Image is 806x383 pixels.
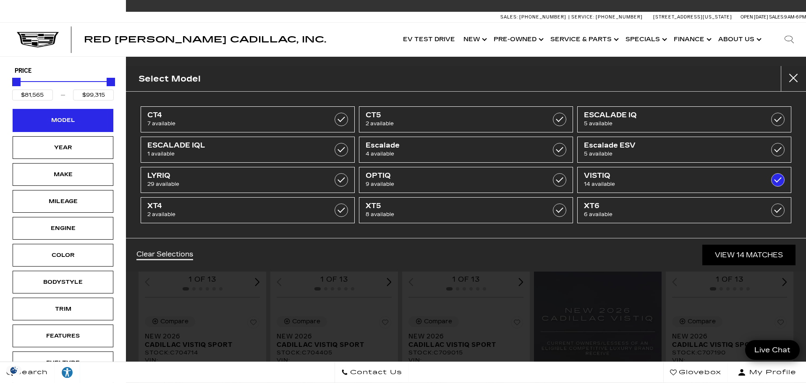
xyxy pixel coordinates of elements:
[141,106,355,132] a: CT47 available
[107,78,115,86] div: Maximum Price
[42,304,84,314] div: Trim
[366,111,536,119] span: CT5
[781,66,806,91] button: Close
[577,167,791,193] a: VISTIQ14 available
[359,167,573,193] a: OPTIQ9 available
[141,137,355,163] a: ESCALADE IQL1 available
[584,210,754,219] span: 6 available
[784,14,806,20] span: 9 AM-6 PM
[12,90,53,100] input: Minimum
[500,15,568,19] a: Sales: [PHONE_NUMBER]
[13,244,113,267] div: ColorColor
[139,72,201,86] h2: Select Model
[577,106,791,132] a: ESCALADE IQ5 available
[13,351,113,374] div: FueltypeFueltype
[136,250,193,260] a: Clear Selections
[147,180,318,188] span: 29 available
[42,358,84,367] div: Fueltype
[13,325,113,347] div: FeaturesFeatures
[670,23,714,56] a: Finance
[584,180,754,188] span: 14 available
[750,345,795,355] span: Live Chat
[15,67,111,75] h5: Price
[17,32,59,48] img: Cadillac Dark Logo with Cadillac White Text
[584,150,754,158] span: 5 available
[42,197,84,206] div: Mileage
[366,150,536,158] span: 4 available
[677,367,721,378] span: Glovebox
[147,111,318,119] span: CT4
[141,167,355,193] a: LYRIQ29 available
[42,224,84,233] div: Engine
[571,14,594,20] span: Service:
[500,14,518,20] span: Sales:
[366,172,536,180] span: OPTIQ
[746,367,796,378] span: My Profile
[596,14,643,20] span: [PHONE_NUMBER]
[663,362,728,383] a: Glovebox
[84,35,326,44] a: Red [PERSON_NAME] Cadillac, Inc.
[366,119,536,128] span: 2 available
[13,190,113,213] div: MileageMileage
[42,251,84,260] div: Color
[584,111,754,119] span: ESCALADE IQ
[745,340,800,360] a: Live Chat
[55,366,80,379] div: Explore your accessibility options
[147,202,318,210] span: XT4
[12,78,21,86] div: Minimum Price
[42,170,84,179] div: Make
[141,197,355,223] a: XT42 available
[359,197,573,223] a: XT58 available
[147,172,318,180] span: LYRIQ
[42,116,84,125] div: Model
[702,245,796,265] a: View 14 Matches
[459,23,489,56] a: New
[489,23,546,56] a: Pre-Owned
[714,23,764,56] a: About Us
[4,366,24,375] div: Privacy Settings
[147,119,318,128] span: 7 available
[577,137,791,163] a: Escalade ESV5 available
[73,90,114,100] input: Maximum
[147,150,318,158] span: 1 available
[568,15,645,19] a: Service: [PHONE_NUMBER]
[584,202,754,210] span: XT6
[55,362,80,383] a: Explore your accessibility options
[12,75,114,100] div: Price
[348,367,402,378] span: Contact Us
[399,23,459,56] a: EV Test Drive
[13,367,48,378] span: Search
[13,163,113,186] div: MakeMake
[584,141,754,150] span: Escalade ESV
[577,197,791,223] a: XT66 available
[42,143,84,152] div: Year
[366,202,536,210] span: XT5
[84,34,326,45] span: Red [PERSON_NAME] Cadillac, Inc.
[519,14,566,20] span: [PHONE_NUMBER]
[769,14,784,20] span: Sales:
[42,277,84,287] div: Bodystyle
[147,141,318,150] span: ESCALADE IQL
[366,210,536,219] span: 8 available
[366,141,536,150] span: Escalade
[13,271,113,293] div: BodystyleBodystyle
[546,23,621,56] a: Service & Parts
[741,14,768,20] span: Open [DATE]
[147,210,318,219] span: 2 available
[335,362,409,383] a: Contact Us
[584,172,754,180] span: VISTIQ
[772,23,806,56] div: Search
[584,119,754,128] span: 5 available
[359,106,573,132] a: CT52 available
[728,362,806,383] button: Open user profile menu
[13,109,113,132] div: ModelModel
[653,14,732,20] a: [STREET_ADDRESS][US_STATE]
[13,136,113,159] div: YearYear
[366,180,536,188] span: 9 available
[359,137,573,163] a: Escalade4 available
[13,298,113,320] div: TrimTrim
[621,23,670,56] a: Specials
[13,217,113,240] div: EngineEngine
[42,331,84,341] div: Features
